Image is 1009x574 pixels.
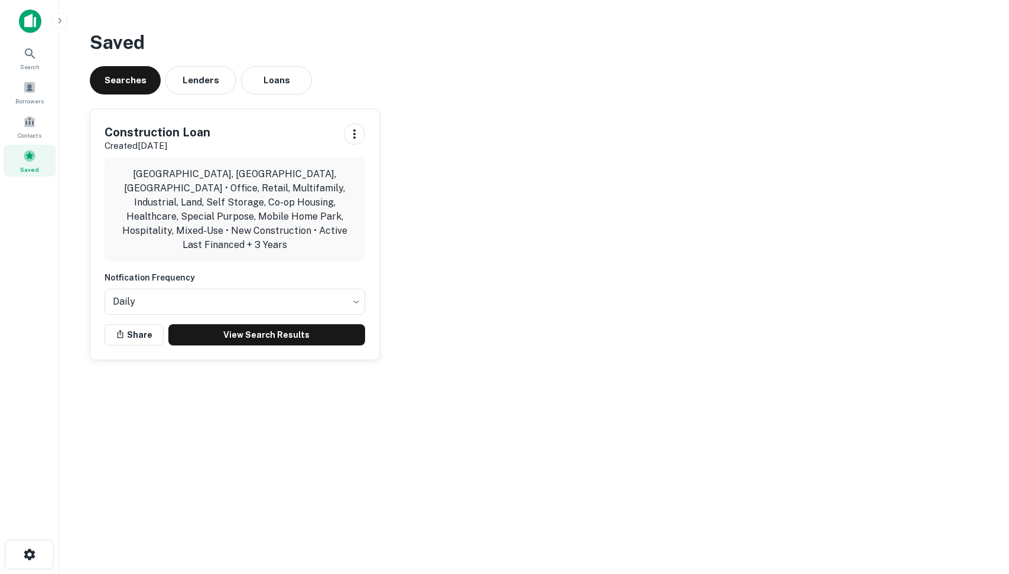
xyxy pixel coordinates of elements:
button: Lenders [165,66,236,94]
span: Saved [20,165,39,174]
div: Without label [105,285,365,318]
span: Contacts [18,131,41,140]
button: Share [105,324,164,345]
iframe: Chat Widget [950,480,1009,536]
a: Search [4,42,56,74]
span: Search [20,62,40,71]
button: Searches [90,66,161,94]
h3: Saved [90,28,978,57]
h5: Construction Loan [105,123,210,141]
a: Contacts [4,110,56,142]
button: Loans [241,66,312,94]
p: Created [DATE] [105,139,210,153]
p: [GEOGRAPHIC_DATA], [GEOGRAPHIC_DATA], [GEOGRAPHIC_DATA] • Office, Retail, Multifamily, Industrial... [114,167,356,252]
a: View Search Results [168,324,365,345]
a: Borrowers [4,76,56,108]
span: Borrowers [15,96,44,106]
img: capitalize-icon.png [19,9,41,33]
a: Saved [4,145,56,177]
h6: Notfication Frequency [105,271,365,284]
